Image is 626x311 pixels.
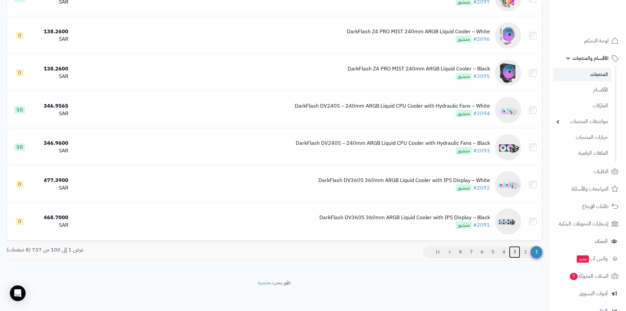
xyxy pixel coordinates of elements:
div: 138.2600 [35,28,68,36]
div: DarkFlash Z4 PRO MIST 240mm ARGB Liquid Cooler – White [347,28,490,36]
div: SAR [35,184,68,192]
div: 346.9600 [35,140,68,147]
div: DarkFlash Z4 PRO MIST 240mm ARGB Liquid Cooler – Black [348,65,490,73]
span: إشعارات التحويلات البنكية [559,219,609,228]
a: لوحة التحكم [553,33,622,49]
div: SAR [35,110,68,117]
a: 3 [509,246,520,258]
a: الأقسام [553,83,611,97]
span: الأقسام والمنتجات [572,54,609,63]
img: DarkFlash Z4 PRO MIST 240mm ARGB Liquid Cooler – White [495,22,521,49]
a: 6 [476,246,488,258]
span: السلات المتروكة [569,272,609,281]
img: DarkFlash DV240S – 240mm ARGB Liquid CPU Cooler with Hydraulic Fans – Black [495,134,521,160]
a: الملفات الرقمية [553,146,611,160]
div: عرض 1 إلى 100 من 737 (8 صفحات) [2,246,274,254]
span: منشور [456,147,472,154]
a: المراجعات والأسئلة [553,181,622,197]
div: SAR [35,221,68,229]
a: أدوات التسويق [553,286,622,301]
a: 7 [466,246,477,258]
div: DarkFlash DV360S 360mm ARGB Liquid Cooler with IPS Display – White [318,177,490,184]
span: منشور [456,73,472,80]
span: 0 [16,32,24,39]
a: #2096 [473,35,490,43]
span: 0 [16,69,24,76]
a: 4 [498,246,509,258]
a: الماركات [553,99,611,113]
a: #2092 [473,184,490,192]
span: 0 [16,218,24,225]
a: #2091 [473,221,490,229]
a: 5 [487,246,498,258]
a: وآتس آبجديد [553,251,622,267]
span: وآتس آب [576,254,608,263]
span: 0 [16,181,24,188]
img: DarkFlash DV360S 360mm ARGB Liquid Cooler with IPS Display – Black [495,208,521,235]
a: >| [431,246,444,258]
a: متجرة [258,279,270,287]
div: SAR [35,147,68,155]
div: 346.9565 [35,102,68,110]
span: 50 [14,106,25,114]
a: #2093 [473,147,490,155]
div: DarkFlash DV240S – 240mm ARGB Liquid CPU Cooler with Hydraulic Fans – Black [296,140,490,147]
span: الطلبات [593,167,609,176]
a: #2095 [473,72,490,80]
a: الطلبات [553,164,622,179]
a: طلبات الإرجاع [553,198,622,214]
span: طلبات الإرجاع [582,202,609,211]
a: خيارات المنتجات [553,130,611,144]
a: مواصفات المنتجات [553,115,611,129]
div: 468.7000 [35,214,68,221]
a: > [444,246,455,258]
span: 50 [14,143,25,151]
span: 7 [570,273,578,280]
a: العملاء [553,233,622,249]
a: #2094 [473,110,490,117]
div: DarkFlash DV240S – 240mm ARGB Liquid CPU Cooler with Hydraulic Fans – White [295,102,490,110]
span: لوحة التحكم [584,36,609,45]
div: SAR [35,73,68,80]
span: منشور [456,184,472,192]
div: 477.3900 [35,177,68,184]
span: منشور [456,110,472,117]
span: المراجعات والأسئلة [571,184,609,194]
a: 2 [520,246,531,258]
span: منشور [456,36,472,43]
span: منشور [456,221,472,229]
span: 1 [531,246,542,258]
img: DarkFlash Z4 PRO MIST 240mm ARGB Liquid Cooler – Black [495,60,521,86]
div: Open Intercom Messenger [10,285,26,301]
div: SAR [35,36,68,43]
a: السلات المتروكة7 [553,268,622,284]
div: DarkFlash DV360S 360mm ARGB Liquid Cooler with IPS Display – Black [319,214,490,221]
a: 8 [455,246,466,258]
div: 138.2600 [35,65,68,73]
a: المنتجات [553,68,611,81]
span: العملاء [595,237,608,246]
img: DarkFlash DV240S – 240mm ARGB Liquid CPU Cooler with Hydraulic Fans – White [495,97,521,123]
span: جديد [577,255,589,263]
img: DarkFlash DV360S 360mm ARGB Liquid Cooler with IPS Display – White [495,171,521,197]
span: أدوات التسويق [579,289,608,298]
a: إشعارات التحويلات البنكية [553,216,622,232]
